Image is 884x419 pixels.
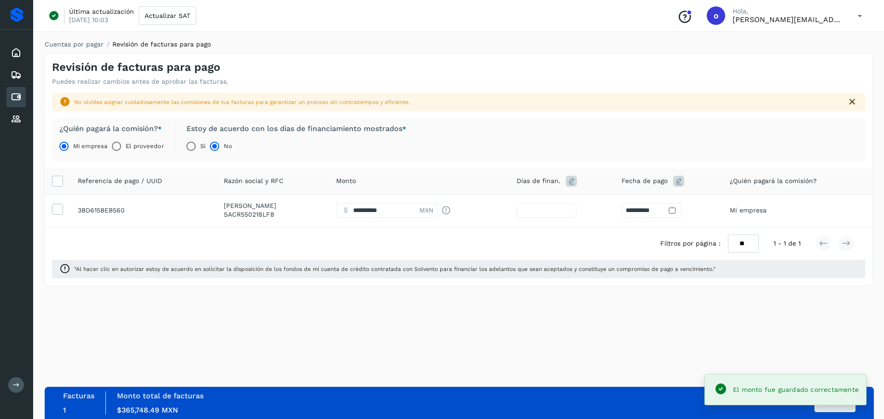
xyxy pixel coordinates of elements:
span: MXN [419,206,433,215]
label: ¿Quién pagará la comisión? [59,124,164,133]
span: 1 - 1 de 1 [773,239,801,248]
span: 4A8454E9-DF1A-41DD-B661-3BD615BEB560 [78,207,125,214]
p: Puedes realizar cambios antes de aprobar las facturas. [52,78,228,86]
p: Última actualización [69,7,134,16]
p: Hola, [733,7,843,15]
div: Cuentas por pagar [6,87,26,107]
span: "Al hacer clic en autorizar estoy de acuerdo en solicitar la disposición de los fondos de mi cuen... [74,265,858,273]
span: Mi empresa [730,207,767,214]
span: Filtros por página : [660,239,721,248]
span: ¿Quién pagará la comisión? [730,176,817,186]
span: 1 [63,406,66,414]
span: Referencia de pago / UUID [78,176,162,186]
span: El monto fue guardado correctamente [733,386,859,393]
h4: Revisión de facturas para pago [52,61,220,74]
label: Facturas [63,391,94,400]
p: [DATE] 10:03 [69,16,108,24]
div: Proveedores [6,109,26,129]
label: Monto total de facturas [117,391,204,400]
div: Embarques [6,65,26,85]
p: ROLANDO SALAZAR CAVAZOS [224,202,321,210]
span: Razón social y RFC [224,176,284,186]
span: Revisión de facturas para pago [112,40,211,48]
span: Días de finan. [517,176,560,186]
label: Sí [200,137,205,155]
span: Monto [336,176,356,186]
label: Mi empresa [73,137,107,155]
label: Estoy de acuerdo con los días de financiamiento mostrados [186,124,406,133]
div: No olvides asignar cuidadosamente las comisiones de tus facturas para garantizar un proceso sin c... [74,98,839,106]
span: SACR550218LF8 [224,211,274,218]
span: Fecha de pago [622,176,668,186]
span: $365,748.49 MXN [117,406,178,414]
label: El proveedor [126,137,163,155]
button: Actualizar SAT [139,6,196,25]
span: Autorizar [820,400,849,406]
span: Actualizar SAT [145,12,190,19]
p: obed.perez@clcsolutions.com.mx [733,15,843,24]
nav: breadcrumb [44,40,873,49]
span: $ [343,205,348,216]
a: Cuentas por pagar [45,40,104,48]
div: Inicio [6,43,26,63]
label: No [224,137,232,155]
